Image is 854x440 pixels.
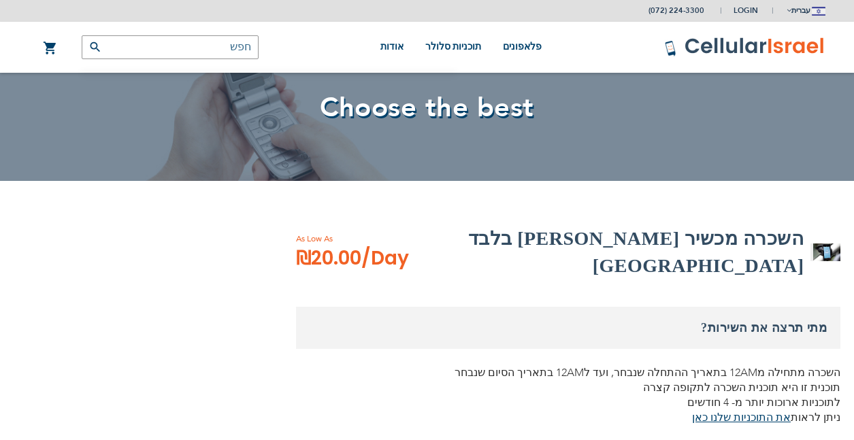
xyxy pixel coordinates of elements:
[785,1,825,20] button: עברית
[648,5,704,16] a: (072) 224-3300
[503,41,542,52] span: פלאפונים
[380,22,404,73] a: אודות
[380,41,404,52] span: אודות
[320,89,534,126] span: Choose the best
[425,22,482,73] a: תוכניות סלולר
[361,245,409,272] span: /Day
[296,307,840,349] h3: מתי תרצה את השירות?
[734,5,758,16] span: Login
[812,7,825,16] img: Jerusalem
[503,22,542,73] a: פלאפונים
[446,225,804,280] h2: השכרה מכשיר [PERSON_NAME] בלבד [GEOGRAPHIC_DATA]
[296,245,409,272] span: ₪20.00
[296,380,840,425] p: תוכנית זו היא תוכנית השכרה לתקופה קצרה לתוכניות ארוכות יותר מ- 4 חודשים ניתן לראות
[296,233,446,245] span: As Low As
[296,365,840,380] p: השכרה מתחילה מ12AM בתאריך ההתחלה שנבחר, ועד ל12AM בתאריך הסיום שנבחר
[425,41,482,52] span: תוכניות סלולר
[813,243,840,261] img: השכרה מכשיר וייז בלבד בישראל
[692,410,791,425] a: את התוכניות שלנו כאן
[82,35,259,59] input: חפש
[664,37,825,57] img: לוגו סלולר ישראל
